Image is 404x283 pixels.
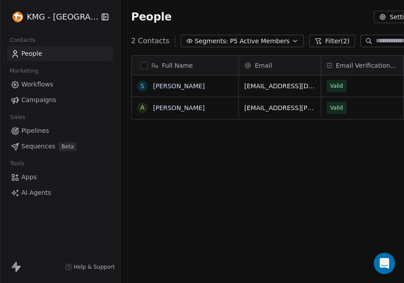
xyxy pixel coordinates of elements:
[7,139,113,154] a: SequencesBeta
[131,10,172,24] span: People
[131,36,170,46] span: 2 Contacts
[74,263,115,271] span: Help & Support
[7,185,113,200] a: AI Agents
[7,170,113,185] a: Apps
[255,61,272,70] span: Email
[153,82,205,90] a: [PERSON_NAME]
[195,37,228,46] span: Segments:
[21,126,49,135] span: Pipelines
[6,111,29,124] span: Sales
[12,12,23,22] img: Circular%20Logo%201%20-%20black%20Background.png
[21,95,56,105] span: Campaigns
[230,37,290,46] span: P5 Active Members
[153,104,205,111] a: [PERSON_NAME]
[7,77,113,92] a: Workflows
[330,103,343,112] span: Valid
[21,172,37,182] span: Apps
[27,11,99,23] span: KMG - [GEOGRAPHIC_DATA]
[239,56,321,75] div: Email
[7,46,113,61] a: People
[59,142,77,151] span: Beta
[11,9,95,25] button: KMG - [GEOGRAPHIC_DATA]
[21,80,53,89] span: Workflows
[162,61,193,70] span: Full Name
[6,33,39,47] span: Contacts
[336,61,398,70] span: Email Verification Status
[244,82,315,90] span: [EMAIL_ADDRESS][DOMAIN_NAME]
[7,93,113,107] a: Campaigns
[21,188,51,197] span: AI Agents
[140,82,144,91] div: S
[6,157,28,170] span: Tools
[309,35,355,47] button: Filter(2)
[244,103,315,112] span: [EMAIL_ADDRESS][PERSON_NAME][DOMAIN_NAME]
[140,103,145,112] div: A
[21,49,42,58] span: People
[330,82,343,90] span: Valid
[132,56,238,75] div: Full Name
[321,56,403,75] div: Email Verification Status
[374,253,395,274] div: Open Intercom Messenger
[21,142,55,151] span: Sequences
[6,64,42,78] span: Marketing
[7,123,113,138] a: Pipelines
[65,263,115,271] a: Help & Support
